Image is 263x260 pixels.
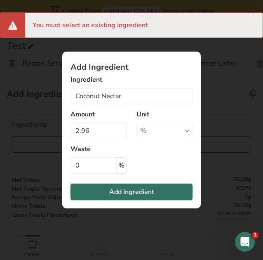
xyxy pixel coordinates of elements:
[70,75,193,85] label: Ingredient
[25,13,155,38] div: You must select an existing ingredient
[70,184,193,200] button: Add Ingredient
[109,187,154,197] span: Add Ingredient
[70,88,193,104] input: Add Ingredient
[70,144,127,154] label: Waste
[136,109,193,119] label: Unit
[252,232,258,239] span: 1
[70,109,127,119] label: Amount
[70,63,193,71] h1: Add Ingredient
[235,232,255,252] iframe: Intercom live chat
